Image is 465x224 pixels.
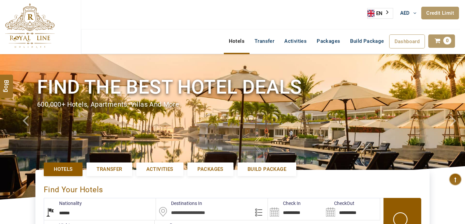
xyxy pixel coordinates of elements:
input: Search [268,198,324,220]
a: EN [367,8,393,18]
a: Transfer [87,162,132,176]
a: Credit Limit [421,7,459,19]
label: Check In [268,200,301,207]
a: Build Package [345,34,389,48]
a: Packages [312,34,345,48]
div: 600,000+ hotels, apartments, villas and more. [37,100,428,109]
span: Activities [146,166,173,173]
span: Build Package [248,166,286,173]
label: Nationality [44,200,82,207]
a: Build Package [238,162,296,176]
a: Hotels [44,162,83,176]
a: Packages [187,162,234,176]
span: 0 [443,37,451,44]
div: Language [367,8,393,19]
h1: Find the best hotel deals [37,75,428,100]
input: Search [324,198,380,220]
a: Activities [136,162,183,176]
aside: Language selected: English [367,8,393,19]
span: Packages [197,166,223,173]
a: Transfer [250,34,279,48]
span: Transfer [97,166,122,173]
a: 0 [428,34,455,48]
label: CheckOut [324,200,354,207]
img: The Royal Line Holidays [5,3,55,48]
div: Find Your Hotels [44,178,421,198]
span: Dashboard [395,38,420,44]
a: Hotels [224,34,250,48]
span: Hotels [54,166,72,173]
a: Activities [279,34,312,48]
span: AED [400,10,410,16]
label: Destinations In [156,200,202,207]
